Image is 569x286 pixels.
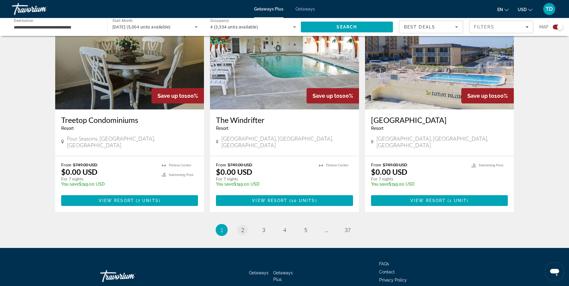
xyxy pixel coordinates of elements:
[216,115,353,124] a: The Windrifter
[371,126,384,131] span: Resort
[138,198,159,203] span: 7 units
[545,262,564,281] iframe: Button to launch messaging window
[262,227,265,233] span: 3
[254,7,283,11] a: Getaways Plus
[404,25,435,29] span: Best Deals
[365,13,514,109] img: Fantasy Island Resort
[241,227,244,233] span: 2
[379,261,389,266] a: FAQs
[295,7,315,11] a: Getaways
[371,182,389,186] span: You save
[134,198,160,203] span: ( )
[379,278,407,282] a: Privacy Policy
[73,162,97,167] span: $749.00 USD
[304,227,307,233] span: 5
[220,227,223,233] span: 1
[326,163,349,167] span: Fitness Center
[283,227,286,233] span: 4
[273,270,293,282] a: Getaways Plus
[14,18,33,22] span: Destination
[518,5,532,14] button: Change currency
[210,25,258,29] span: 4 (3,334 units available)
[541,3,557,15] button: User Menu
[313,93,340,99] span: Save up to
[61,195,198,206] button: View Resort(7 units)
[216,195,353,206] button: View Resort(10 units)
[55,13,204,109] img: Treetop Condominiums
[479,163,503,167] span: Swimming Pool
[61,176,156,182] p: For 7 nights
[216,182,313,186] p: $749.00 USD
[61,126,74,131] span: Resort
[383,162,407,167] span: $749.00 USD
[249,270,268,275] a: Getaways
[61,167,97,176] p: $0.00 USD
[112,25,171,29] span: [DATE] (5,004 units available)
[379,270,395,274] a: Contact
[67,135,198,148] span: Four Seasons, [GEOGRAPHIC_DATA], [GEOGRAPHIC_DATA]
[216,162,226,167] span: From
[449,198,467,203] span: 1 unit
[228,162,252,167] span: $749.00 USD
[12,1,72,17] a: Travorium
[371,162,381,167] span: From
[55,224,514,236] nav: Pagination
[546,6,553,12] span: TD
[371,115,508,124] h3: [GEOGRAPHIC_DATA]
[216,167,252,176] p: $0.00 USD
[518,7,527,12] span: USD
[61,162,71,167] span: From
[169,173,193,177] span: Swimming Pool
[216,182,234,186] span: You save
[291,198,315,203] span: 10 units
[337,25,357,29] span: Search
[371,182,466,186] p: $749.00 USD
[169,163,191,167] span: Fitness Center
[371,167,407,176] p: $0.00 USD
[14,24,100,31] input: Select destination
[61,182,156,186] p: $749.00 USD
[112,19,133,23] span: Start Month
[100,267,160,285] a: Go Home
[371,195,508,206] button: View Resort(1 unit)
[221,135,353,148] span: [GEOGRAPHIC_DATA], [GEOGRAPHIC_DATA], [GEOGRAPHIC_DATA]
[469,21,533,33] button: Filters
[61,115,198,124] a: Treetop Condominiums
[345,227,351,233] span: 37
[497,5,509,14] button: Change language
[151,88,204,103] div: 100%
[210,19,229,23] span: Occupancy
[474,25,494,29] span: Filters
[307,88,359,103] div: 100%
[467,93,494,99] span: Save up to
[376,135,508,148] span: [GEOGRAPHIC_DATA], [GEOGRAPHIC_DATA], [GEOGRAPHIC_DATA]
[301,22,393,32] button: Search
[210,13,359,109] img: The Windrifter
[404,23,458,31] mat-select: Sort by
[461,88,514,103] div: 100%
[252,198,287,203] span: View Resort
[410,198,446,203] span: View Resort
[61,182,79,186] span: You save
[539,23,548,31] span: Map
[216,176,313,182] p: For 7 nights
[157,93,184,99] span: Save up to
[216,126,229,131] span: Resort
[325,227,328,233] span: ...
[287,198,317,203] span: ( )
